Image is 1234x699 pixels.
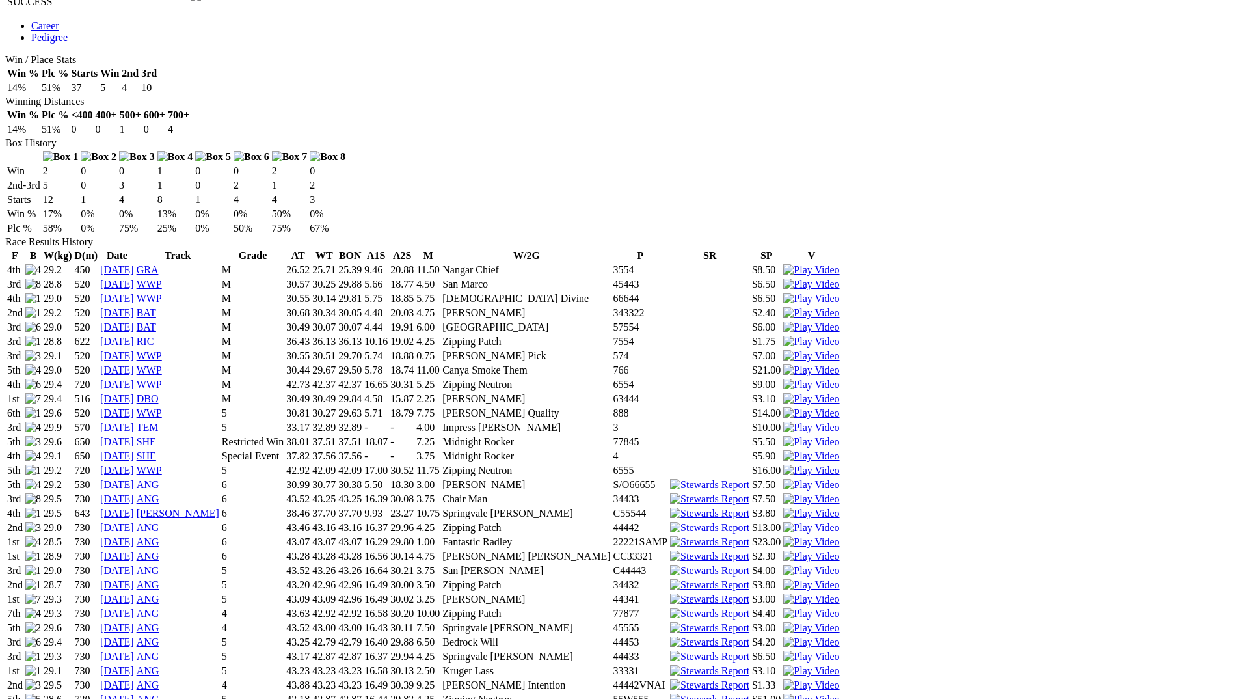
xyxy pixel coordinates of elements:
[194,208,232,221] td: 0%
[141,81,157,94] td: 10
[25,508,41,519] img: 1
[157,179,194,192] td: 1
[25,637,41,648] img: 6
[7,222,41,235] td: Plc %
[100,436,134,447] a: [DATE]
[157,193,194,206] td: 8
[100,665,134,676] a: [DATE]
[100,651,134,662] a: [DATE]
[5,96,1229,107] div: Winning Distances
[80,179,117,192] td: 0
[25,450,41,462] img: 4
[80,208,117,221] td: 0%
[310,151,345,163] img: Box 8
[7,278,23,291] td: 3rd
[783,307,839,319] img: Play Video
[7,123,40,136] td: 14%
[783,350,839,361] a: View replay
[25,465,41,476] img: 1
[783,594,839,605] a: View replay
[670,565,749,577] img: Stewards Report
[783,422,839,433] a: View replay
[70,109,93,122] th: <400
[42,222,79,235] td: 58%
[5,54,1229,66] div: Win / Place Stats
[137,536,159,547] a: ANG
[25,579,41,591] img: 1
[137,522,159,533] a: ANG
[783,436,839,448] img: Play Video
[43,292,73,305] td: 29.0
[121,81,139,94] td: 4
[100,637,134,648] a: [DATE]
[751,278,781,291] td: $6.50
[25,493,41,505] img: 8
[194,193,232,206] td: 1
[100,622,134,633] a: [DATE]
[121,67,139,80] th: 2nd
[783,679,839,691] a: View replay
[670,622,749,634] img: Stewards Report
[669,249,750,262] th: SR
[157,151,193,163] img: Box 4
[670,651,749,663] img: Stewards Report
[338,278,362,291] td: 29.88
[783,565,839,577] img: Play Video
[25,322,41,333] img: 6
[783,465,839,476] img: Play Video
[670,608,749,620] img: Stewards Report
[43,264,73,277] td: 29.2
[670,637,749,648] img: Stewards Report
[221,264,284,277] td: M
[141,67,157,80] th: 3rd
[41,123,69,136] td: 51%
[783,651,839,663] img: Play Video
[137,307,156,318] a: BAT
[309,179,346,192] td: 2
[70,123,93,136] td: 0
[43,151,79,163] img: Box 1
[25,565,41,577] img: 1
[783,393,839,404] a: View replay
[783,508,839,519] img: Play Video
[234,151,269,163] img: Box 6
[783,450,839,461] a: Watch Replay on Watchdog
[286,249,310,262] th: AT
[783,551,839,562] img: Play Video
[312,249,336,262] th: WT
[338,264,362,277] td: 25.39
[25,336,41,348] img: 1
[783,407,839,419] img: Play Video
[43,278,73,291] td: 28.8
[100,508,134,519] a: [DATE]
[783,322,839,333] img: Play Video
[137,422,159,433] a: TEM
[137,407,162,418] a: WWP
[670,679,749,691] img: Stewards Report
[137,637,159,648] a: ANG
[670,479,749,491] img: Stewards Report
[136,249,220,262] th: Track
[137,322,156,333] a: BAT
[271,165,308,178] td: 2
[25,393,41,405] img: 7
[41,67,69,80] th: Plc %
[137,436,156,447] a: SHE
[312,292,336,305] td: 30.14
[100,493,134,504] a: [DATE]
[80,193,117,206] td: 1
[783,279,839,290] img: Play Video
[7,179,41,192] td: 2nd-3rd
[442,249,611,262] th: W/2G
[783,565,839,576] a: View replay
[100,479,134,490] a: [DATE]
[7,165,41,178] td: Win
[670,665,749,677] img: Stewards Report
[783,264,839,276] img: Play Video
[783,651,839,662] a: View replay
[286,264,310,277] td: 26.52
[442,278,611,291] td: San Marco
[41,81,69,94] td: 51%
[25,422,41,433] img: 4
[783,551,839,562] a: View replay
